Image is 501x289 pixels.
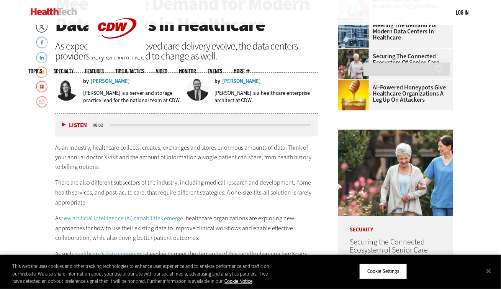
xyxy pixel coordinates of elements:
a: Securing the Connected Ecosystem of Senior Care [350,237,428,256]
p: Security [338,216,453,233]
a: Tips & Tactics [115,68,144,74]
div: media player [55,114,318,137]
a: Features [85,68,104,74]
button: Listen [62,122,87,128]
span: More [234,68,250,74]
button: Close [480,263,497,279]
p: [PERSON_NAME] is a server and storage practice lead for the national team at CDW. [83,89,181,104]
div: This website uses cookies and other tracking technologies to enhance user experience and to analy... [12,263,275,285]
a: Events [208,68,222,74]
a: AI-Powered Honeypots Give Healthcare Organizations a Leg Up on Attackers [338,84,449,103]
a: Log in [456,9,469,16]
a: new artificial intelligence (AI) capabilities emerge [61,215,183,223]
a: Video [156,68,167,74]
a: MonITor [179,68,196,74]
img: nurse walks with senior woman through a garden [338,130,453,216]
div: User menu [456,8,469,17]
span: Topics [28,68,42,74]
button: Cookie Settings [359,263,407,279]
span: Specialty [54,68,74,74]
a: healthcare’s data centers [74,250,136,258]
img: Eryn Brodsky [55,79,77,101]
div: duration [92,122,109,129]
img: Vitaly Zvagelsky [187,79,209,101]
img: Home [31,8,77,15]
img: nurse walks with senior woman through a garden [338,49,369,79]
p: There are also different subsectors of the industry, including medical research and development, ... [55,178,318,208]
img: jar of honey with a honey dipper [338,80,369,111]
a: jar of honey with a honey dipper [338,80,373,86]
p: As , healthcare organizations are exploring new approaches for how to use their existing data to ... [55,214,318,243]
p: As an industry, healthcare collects, creates, exchanges and stores enormous amounts of data. Thin... [55,143,318,172]
a: CDW [88,51,146,59]
p: [PERSON_NAME] is a healthcare enterprise architect at CDW. [214,89,318,104]
a: More information about your privacy [224,278,252,284]
p: As such, must evolve to meet the demands of this rapidly changing landscape. Whether it’s a large... [55,249,318,289]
